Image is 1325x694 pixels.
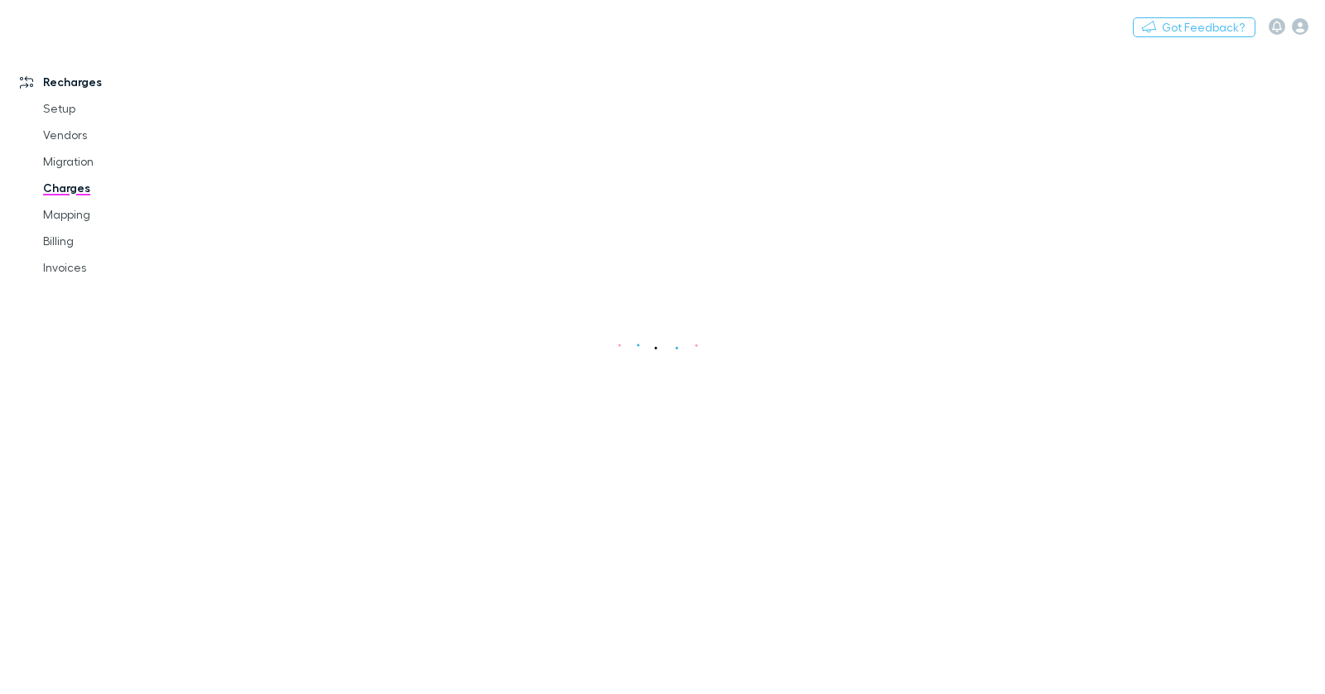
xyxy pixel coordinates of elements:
[26,95,206,122] a: Setup
[1133,17,1255,37] button: Got Feedback?
[26,122,206,148] a: Vendors
[26,175,206,201] a: Charges
[26,228,206,254] a: Billing
[26,148,206,175] a: Migration
[26,201,206,228] a: Mapping
[3,69,206,95] a: Recharges
[26,254,206,281] a: Invoices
